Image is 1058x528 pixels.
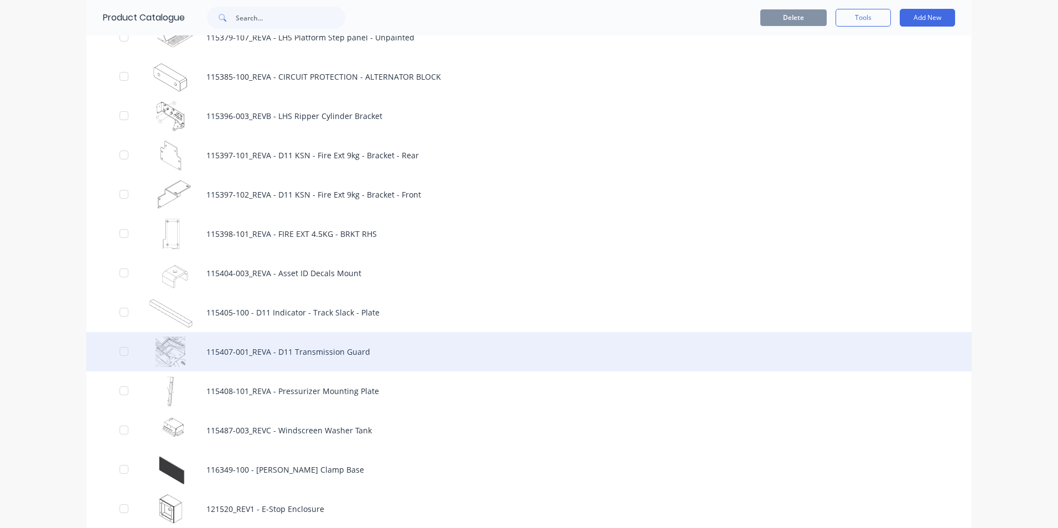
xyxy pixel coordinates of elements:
[760,9,827,26] button: Delete
[236,7,345,29] input: Search...
[86,57,972,96] div: 115385-100_REVA - CIRCUIT PROTECTION - ALTERNATOR BLOCK115385-100_REVA - CIRCUIT PROTECTION - ALT...
[836,9,891,27] button: Tools
[86,96,972,136] div: 115396-003_REVB - LHS Ripper Cylinder Bracket115396-003_REVB - LHS Ripper Cylinder Bracket
[86,411,972,450] div: 115487-003_REVC - Windscreen Washer Tank 115487-003_REVC - Windscreen Washer Tank
[86,214,972,253] div: 115398-101_REVA - FIRE EXT 4.5KG - BRKT RHS115398-101_REVA - FIRE EXT 4.5KG - BRKT RHS
[86,293,972,332] div: 115405-100 - D11 Indicator - Track Slack - Plate115405-100 - D11 Indicator - Track Slack - Plate
[86,332,972,371] div: 115407-001_REVA - D11 Transmission Guard115407-001_REVA - D11 Transmission Guard
[86,450,972,489] div: 116349-100 - Stauff Clamp Base116349-100 - [PERSON_NAME] Clamp Base
[86,371,972,411] div: 115408-101_REVA - Pressurizer Mounting Plate115408-101_REVA - Pressurizer Mounting Plate
[86,253,972,293] div: 115404-003_REVA - Asset ID Decals Mount115404-003_REVA - Asset ID Decals Mount
[900,9,955,27] button: Add New
[86,136,972,175] div: 115397-101_REVA - D11 KSN - Fire Ext 9kg - Bracket - Rear115397-101_REVA - D11 KSN - Fire Ext 9kg...
[86,175,972,214] div: 115397-102_REVA - D11 KSN - Fire Ext 9kg - Bracket - Front115397-102_REVA - D11 KSN - Fire Ext 9k...
[86,18,972,57] div: 115379-107_REVA - LHS Platform Step panel - Unpainted115379-107_REVA - LHS Platform Step panel - ...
